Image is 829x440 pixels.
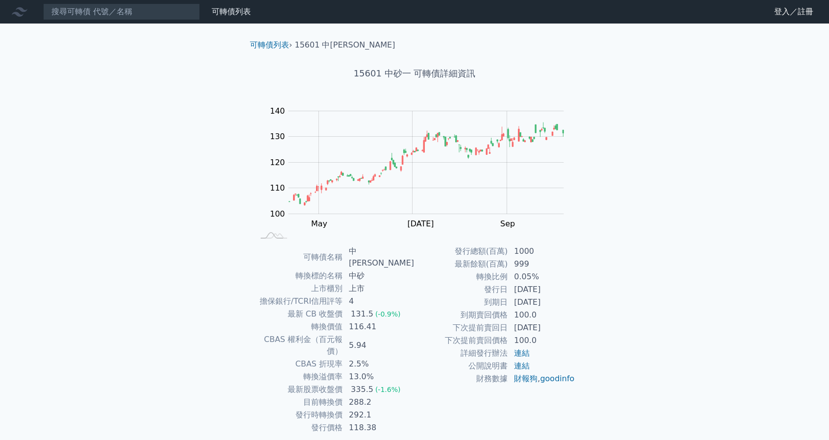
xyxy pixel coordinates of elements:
[250,40,289,49] a: 可轉債列表
[508,334,575,347] td: 100.0
[254,295,343,308] td: 擔保銀行/TCRI信用評等
[295,39,395,51] li: 15601 中[PERSON_NAME]
[414,334,508,347] td: 下次提前賣回價格
[414,296,508,309] td: 到期日
[780,393,829,440] iframe: Chat Widget
[514,361,530,370] a: 連結
[508,270,575,283] td: 0.05%
[414,283,508,296] td: 發行日
[766,4,821,20] a: 登入／註冊
[43,3,200,20] input: 搜尋可轉債 代號／名稱
[343,370,414,383] td: 13.0%
[780,393,829,440] div: 聊天小工具
[343,282,414,295] td: 上市
[508,321,575,334] td: [DATE]
[349,308,375,320] div: 131.5
[343,396,414,409] td: 288.2
[514,374,537,383] a: 財報狗
[508,245,575,258] td: 1000
[254,358,343,370] td: CBAS 折現率
[414,347,508,360] td: 詳細發行辦法
[270,158,285,167] tspan: 120
[414,258,508,270] td: 最新餘額(百萬)
[414,245,508,258] td: 發行總額(百萬)
[508,283,575,296] td: [DATE]
[343,409,414,421] td: 292.1
[514,348,530,358] a: 連結
[254,269,343,282] td: 轉換標的名稱
[254,396,343,409] td: 目前轉換價
[375,310,401,318] span: (-0.9%)
[407,219,434,228] tspan: [DATE]
[254,320,343,333] td: 轉換價值
[270,183,285,193] tspan: 110
[414,372,508,385] td: 財務數據
[349,384,375,395] div: 335.5
[508,372,575,385] td: ,
[270,132,285,141] tspan: 130
[540,374,574,383] a: goodinfo
[254,421,343,434] td: 發行價格
[254,245,343,269] td: 可轉債名稱
[343,245,414,269] td: 中[PERSON_NAME]
[311,219,327,228] tspan: May
[254,383,343,396] td: 最新股票收盤價
[242,67,587,80] h1: 15601 中砂一 可轉債詳細資訊
[343,320,414,333] td: 116.41
[250,39,292,51] li: ›
[254,282,343,295] td: 上市櫃別
[343,358,414,370] td: 2.5%
[414,309,508,321] td: 到期賣回價格
[414,270,508,283] td: 轉換比例
[500,219,515,228] tspan: Sep
[343,421,414,434] td: 118.38
[375,386,401,393] span: (-1.6%)
[414,321,508,334] td: 下次提前賣回日
[508,309,575,321] td: 100.0
[212,7,251,16] a: 可轉債列表
[343,333,414,358] td: 5.94
[414,360,508,372] td: 公開說明書
[265,106,579,228] g: Chart
[343,269,414,282] td: 中砂
[270,209,285,219] tspan: 100
[254,409,343,421] td: 發行時轉換價
[343,295,414,308] td: 4
[254,370,343,383] td: 轉換溢價率
[508,296,575,309] td: [DATE]
[508,258,575,270] td: 999
[254,333,343,358] td: CBAS 權利金（百元報價）
[270,106,285,116] tspan: 140
[254,308,343,320] td: 最新 CB 收盤價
